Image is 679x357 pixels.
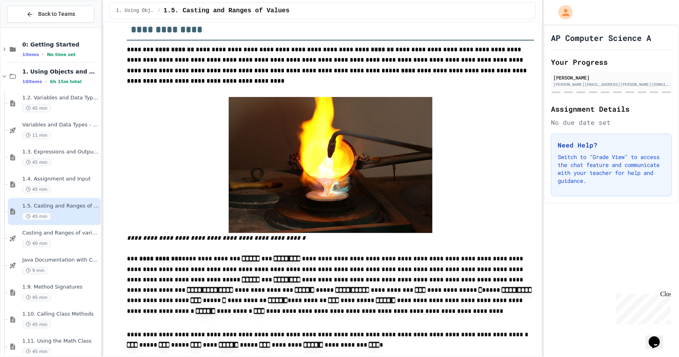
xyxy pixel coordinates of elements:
[22,267,48,274] span: 9 min
[551,56,672,68] h2: Your Progress
[47,52,76,57] span: No time set
[558,153,665,185] p: Switch to "Grade View" to access the chat feature and communicate with your teacher for help and ...
[3,3,55,50] div: Chat with us now!Close
[42,51,44,58] span: •
[22,240,51,247] span: 40 min
[22,79,42,84] span: 10 items
[22,186,51,193] span: 45 min
[158,8,160,14] span: /
[22,41,99,48] span: 0: Getting Started
[22,348,51,355] span: 45 min
[22,132,51,139] span: 11 min
[22,230,99,237] span: Casting and Ranges of variables - Quiz
[22,257,99,264] span: Java Documentation with Comments - Topic 1.8
[22,105,51,112] span: 45 min
[551,32,651,43] h1: AP Computer Science A
[22,284,99,291] span: 1.9. Method Signatures
[50,79,82,84] span: 6h 15m total
[22,338,99,345] span: 1.11. Using the Math Class
[22,203,99,210] span: 1.5. Casting and Ranges of Values
[22,321,51,328] span: 45 min
[22,52,39,57] span: 1 items
[22,95,99,101] span: 1.2. Variables and Data Types
[553,81,669,87] div: [PERSON_NAME][EMAIL_ADDRESS][PERSON_NAME][DOMAIN_NAME]
[116,8,154,14] span: 1. Using Objects and Methods
[22,149,99,155] span: 1.3. Expressions and Output [New]
[22,294,51,301] span: 45 min
[551,103,672,114] h2: Assignment Details
[551,118,672,127] div: No due date set
[22,122,99,128] span: Variables and Data Types - Quiz
[22,176,99,182] span: 1.4. Assignment and Input
[22,213,51,220] span: 45 min
[553,74,669,81] div: [PERSON_NAME]
[45,78,47,85] span: •
[613,291,671,324] iframe: chat widget
[22,68,99,75] span: 1. Using Objects and Methods
[558,140,665,150] h3: Need Help?
[22,159,51,166] span: 45 min
[646,325,671,349] iframe: chat widget
[163,6,290,16] span: 1.5. Casting and Ranges of Values
[550,3,575,21] div: My Account
[38,10,75,18] span: Back to Teams
[7,6,94,23] button: Back to Teams
[22,311,99,318] span: 1.10. Calling Class Methods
